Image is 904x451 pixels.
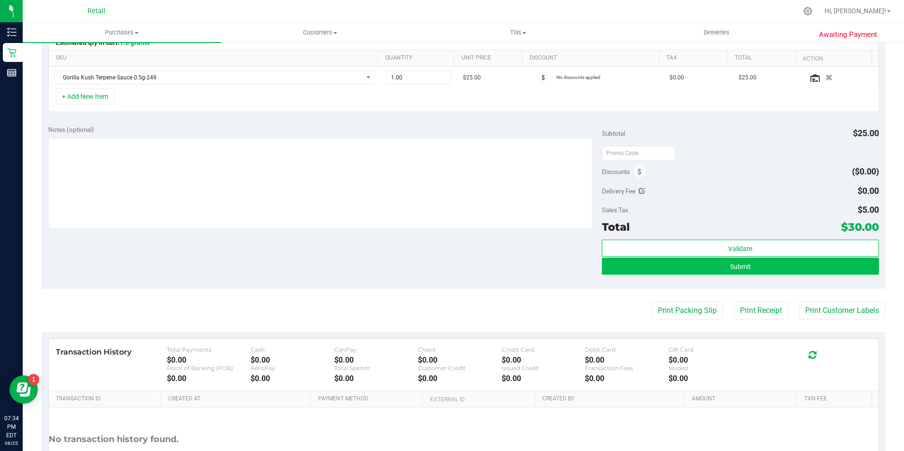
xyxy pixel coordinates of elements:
[556,75,600,80] span: No discounts applied
[602,258,879,275] button: Submit
[585,364,669,372] div: Transaction Fees
[669,364,752,372] div: Voided
[502,356,585,364] div: $0.00
[617,23,816,43] a: Deliveries
[602,240,879,257] button: Validate
[7,48,17,57] inline-svg: Retail
[502,364,585,372] div: Issued Credit
[418,356,502,364] div: $0.00
[530,54,655,62] a: Discount
[819,29,877,40] span: Awaiting Payment
[666,54,723,62] a: Tax
[334,356,418,364] div: $0.00
[251,374,334,383] div: $0.00
[23,28,221,37] span: Purchases
[602,146,675,160] input: Promo Code
[602,130,625,137] span: Subtotal
[419,23,617,43] a: Tills
[385,54,450,62] a: Quantity
[334,364,418,372] div: Total Spendr
[420,28,617,37] span: Tills
[853,128,879,138] span: $25.00
[825,7,886,15] span: Hi, [PERSON_NAME]!
[502,374,585,383] div: $0.00
[858,186,879,196] span: $0.00
[251,356,334,364] div: $0.00
[585,356,669,364] div: $0.00
[318,395,419,403] a: Payment Method
[55,71,363,84] span: Gorilla Kush Terpene Sauce 0.5g-249
[602,187,635,195] span: Delivery Fee
[841,220,879,234] span: $30.00
[669,346,752,353] div: Gift Card
[23,23,221,43] a: Purchases
[167,356,251,364] div: $0.00
[691,28,742,37] span: Deliveries
[7,68,17,78] inline-svg: Reports
[4,414,18,440] p: 07:34 PM EDT
[28,374,39,385] iframe: Resource center unread badge
[858,205,879,215] span: $5.00
[585,374,669,383] div: $0.00
[799,302,885,320] button: Print Customer Labels
[168,395,307,403] a: Created At
[795,50,871,67] th: Action
[9,375,38,404] iframe: Resource center
[735,54,792,62] a: Total
[221,23,419,43] a: Customers
[418,374,502,383] div: $0.00
[585,346,669,353] div: Debit Card
[56,395,157,403] a: Transaction ID
[639,188,645,194] i: Edit Delivery Fee
[739,73,756,82] span: $25.00
[334,374,418,383] div: $0.00
[422,390,534,408] th: External ID
[251,346,334,353] div: Cash
[669,73,684,82] span: $0.00
[692,395,793,403] a: Amount
[334,346,418,353] div: CanPay
[669,356,752,364] div: $0.00
[730,263,751,270] span: Submit
[418,364,502,372] div: Customer Credit
[734,302,788,320] button: Print Receipt
[852,166,879,176] span: ($0.00)
[7,27,17,37] inline-svg: Inventory
[4,440,18,447] p: 08/25
[461,54,519,62] a: Unit Price
[602,163,630,180] span: Discounts
[221,28,418,37] span: Customers
[56,54,374,62] a: SKU
[804,395,868,403] a: Txn Fee
[87,7,105,15] span: Retail
[802,7,814,16] div: Manage settings
[418,346,502,353] div: Check
[167,364,251,372] div: Point of Banking (POB)
[387,71,451,84] input: 1.00
[602,220,630,234] span: Total
[167,374,251,383] div: $0.00
[728,245,752,252] span: Validate
[463,73,481,82] span: $25.00
[48,126,94,133] span: Notes (optional)
[54,70,375,85] span: NO DATA FOUND
[56,88,114,104] button: + Add New Item
[502,346,585,353] div: Credit Card
[669,374,752,383] div: $0.00
[652,302,723,320] button: Print Packing Slip
[542,395,681,403] a: Created By
[602,206,628,214] span: Sales Tax
[167,346,251,353] div: Total Payments
[251,364,334,372] div: AeroPay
